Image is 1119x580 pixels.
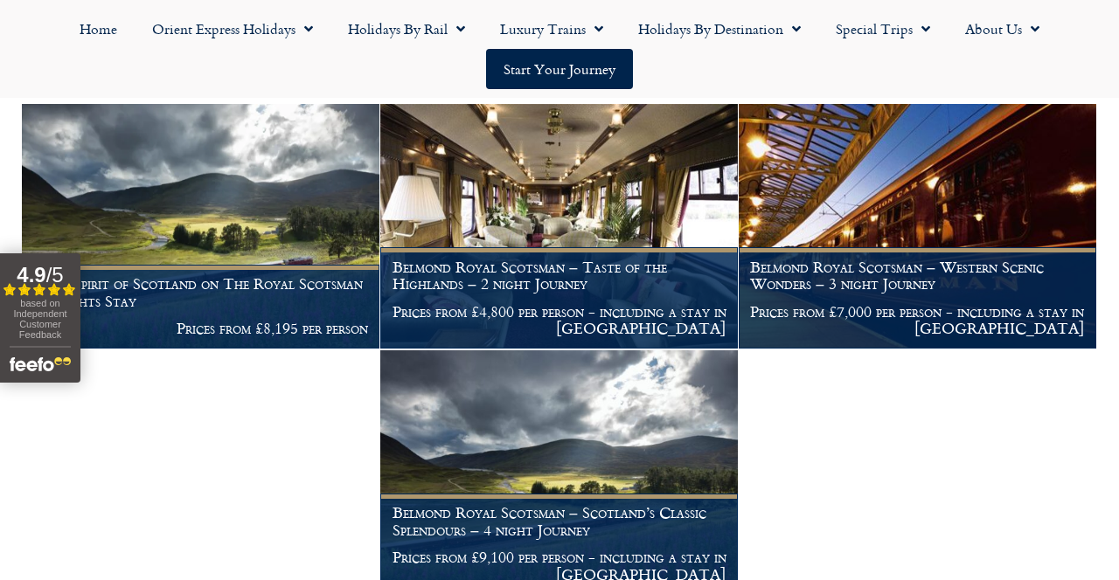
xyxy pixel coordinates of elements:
[34,320,368,337] p: Prices from £8,195 per person
[393,259,726,293] h1: Belmond Royal Scotsman – Taste of the Highlands – 2 night Journey
[34,275,368,309] h1: Wild Spirit of Scotland on The Royal Scotsman - 4 nights Stay
[135,9,330,49] a: Orient Express Holidays
[621,9,818,49] a: Holidays by Destination
[739,104,1096,349] img: The Royal Scotsman Planet Rail Holidays
[393,303,726,337] p: Prices from £4,800 per person - including a stay in [GEOGRAPHIC_DATA]
[750,303,1084,337] p: Prices from £7,000 per person - including a stay in [GEOGRAPHIC_DATA]
[483,9,621,49] a: Luxury Trains
[62,9,135,49] a: Home
[750,259,1084,293] h1: Belmond Royal Scotsman – Western Scenic Wonders – 3 night Journey
[22,104,380,349] a: Wild Spirit of Scotland on The Royal Scotsman - 4 nights Stay Prices from £8,195 per person
[948,9,1057,49] a: About Us
[9,9,1110,89] nav: Menu
[330,9,483,49] a: Holidays by Rail
[380,104,739,349] a: Belmond Royal Scotsman – Taste of the Highlands – 2 night Journey Prices from £4,800 per person -...
[739,104,1097,349] a: Belmond Royal Scotsman – Western Scenic Wonders – 3 night Journey Prices from £7,000 per person -...
[486,49,633,89] a: Start your Journey
[818,9,948,49] a: Special Trips
[393,504,726,538] h1: Belmond Royal Scotsman – Scotland’s Classic Splendours – 4 night Journey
